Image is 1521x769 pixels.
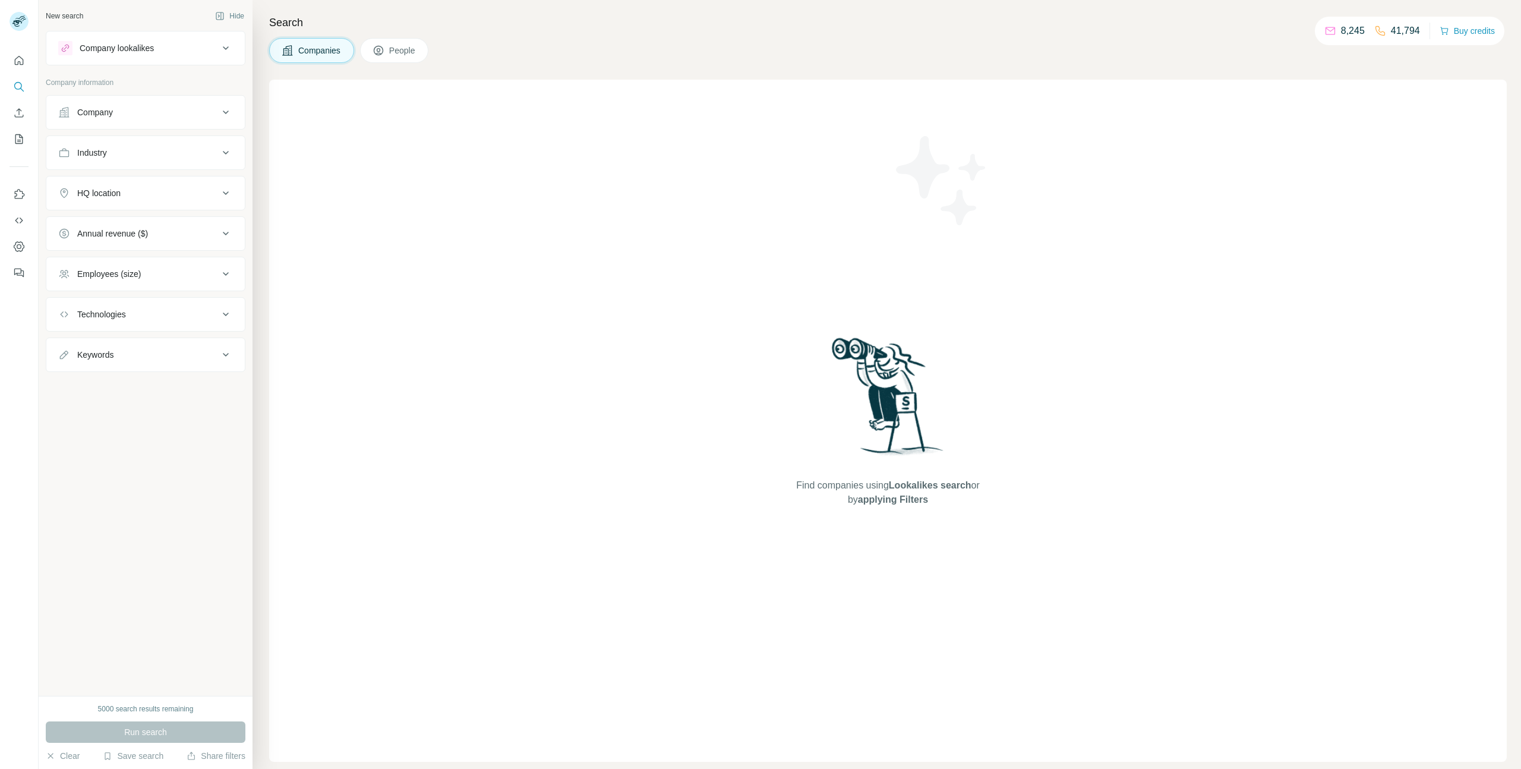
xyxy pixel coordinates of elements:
[77,147,107,159] div: Industry
[77,228,148,239] div: Annual revenue ($)
[10,184,29,205] button: Use Surfe on LinkedIn
[793,478,983,507] span: Find companies using or by
[46,750,80,762] button: Clear
[77,187,121,199] div: HQ location
[77,268,141,280] div: Employees (size)
[77,349,113,361] div: Keywords
[77,308,126,320] div: Technologies
[389,45,416,56] span: People
[10,102,29,124] button: Enrich CSV
[46,98,245,127] button: Company
[858,494,928,505] span: applying Filters
[1391,24,1420,38] p: 41,794
[46,341,245,369] button: Keywords
[269,14,1507,31] h4: Search
[98,704,194,714] div: 5000 search results remaining
[46,11,83,21] div: New search
[10,50,29,71] button: Quick start
[77,106,113,118] div: Company
[888,127,995,234] img: Surfe Illustration - Stars
[207,7,253,25] button: Hide
[46,219,245,248] button: Annual revenue ($)
[80,42,154,54] div: Company lookalikes
[10,236,29,257] button: Dashboard
[298,45,342,56] span: Companies
[103,750,163,762] button: Save search
[10,128,29,150] button: My lists
[889,480,971,490] span: Lookalikes search
[46,179,245,207] button: HQ location
[1341,24,1365,38] p: 8,245
[46,77,245,88] p: Company information
[187,750,245,762] button: Share filters
[1440,23,1495,39] button: Buy credits
[46,300,245,329] button: Technologies
[826,335,950,467] img: Surfe Illustration - Woman searching with binoculars
[10,262,29,283] button: Feedback
[46,34,245,62] button: Company lookalikes
[46,138,245,167] button: Industry
[10,76,29,97] button: Search
[46,260,245,288] button: Employees (size)
[10,210,29,231] button: Use Surfe API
